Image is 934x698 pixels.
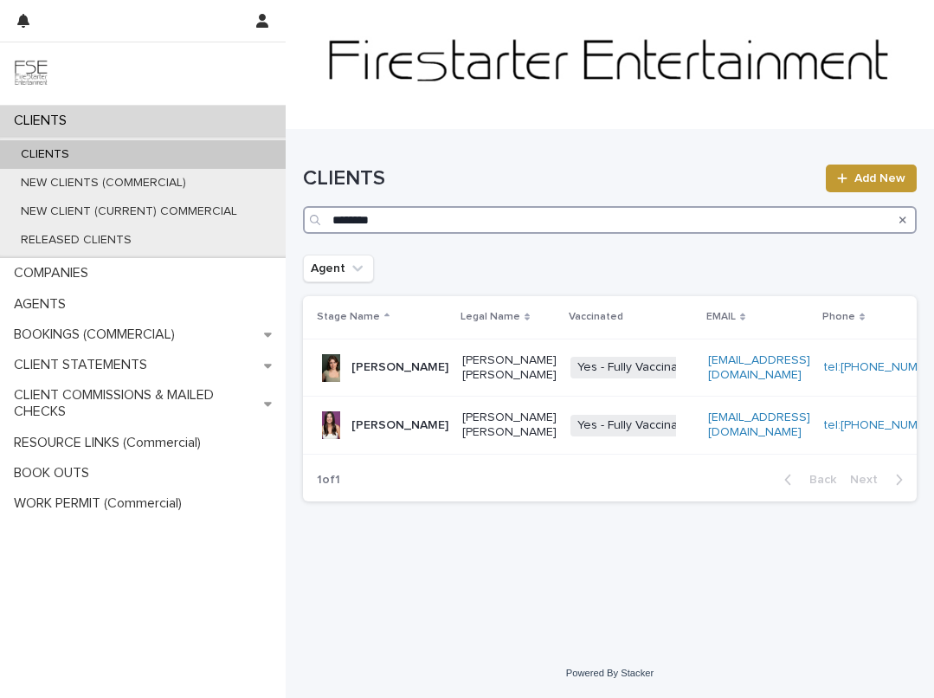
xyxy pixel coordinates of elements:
button: Back [770,472,843,488]
p: Stage Name [317,307,380,326]
p: NEW CLIENTS (COMMERCIAL) [7,176,200,191]
span: Yes - Fully Vaccinated [570,415,703,436]
p: COMPANIES [7,265,102,281]
p: 1 of 1 [303,459,354,501]
span: Yes - Fully Vaccinated [570,357,703,378]
input: Search [303,206,917,234]
p: [PERSON_NAME] [351,360,448,375]
p: BOOKINGS (COMMERCIAL) [7,326,189,343]
span: Add New [854,172,905,184]
p: RESOURCE LINKS (Commercial) [7,435,215,451]
p: CLIENT STATEMENTS [7,357,161,373]
p: CLIENTS [7,147,83,162]
p: Phone [822,307,855,326]
h1: CLIENTS [303,166,815,191]
p: EMAIL [706,307,736,326]
p: [PERSON_NAME] [PERSON_NAME] [462,410,557,440]
a: [EMAIL_ADDRESS][DOMAIN_NAME] [708,354,810,381]
span: Back [799,474,836,486]
p: Vaccinated [569,307,623,326]
button: Next [843,472,917,488]
span: Next [850,474,888,486]
p: CLIENT COMMISSIONS & MAILED CHECKS [7,387,264,420]
p: NEW CLIENT (CURRENT) COMMERCIAL [7,204,251,219]
p: RELEASED CLIENTS [7,233,145,248]
a: Add New [826,165,917,192]
p: Legal Name [461,307,520,326]
p: [PERSON_NAME] [351,418,448,433]
p: WORK PERMIT (Commercial) [7,495,196,512]
a: Powered By Stacker [566,668,654,678]
p: AGENTS [7,296,80,313]
p: [PERSON_NAME] [PERSON_NAME] [462,353,557,383]
a: [EMAIL_ADDRESS][DOMAIN_NAME] [708,411,810,438]
p: BOOK OUTS [7,465,103,481]
button: Agent [303,255,374,282]
p: CLIENTS [7,113,81,129]
img: 9JgRvJ3ETPGCJDhvPVA5 [14,56,48,91]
